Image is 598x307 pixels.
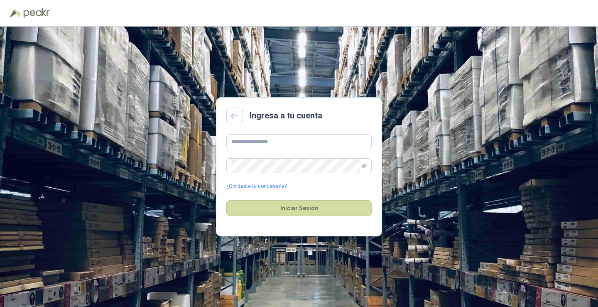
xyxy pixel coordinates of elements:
img: Logo [10,9,22,17]
span: eye-invisible [362,163,367,168]
button: Iniciar Sesión [226,200,372,216]
h2: Ingresa a tu cuenta [250,109,322,122]
a: ¿Olvidaste tu contraseña? [226,182,287,190]
img: Peakr [23,8,50,18]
